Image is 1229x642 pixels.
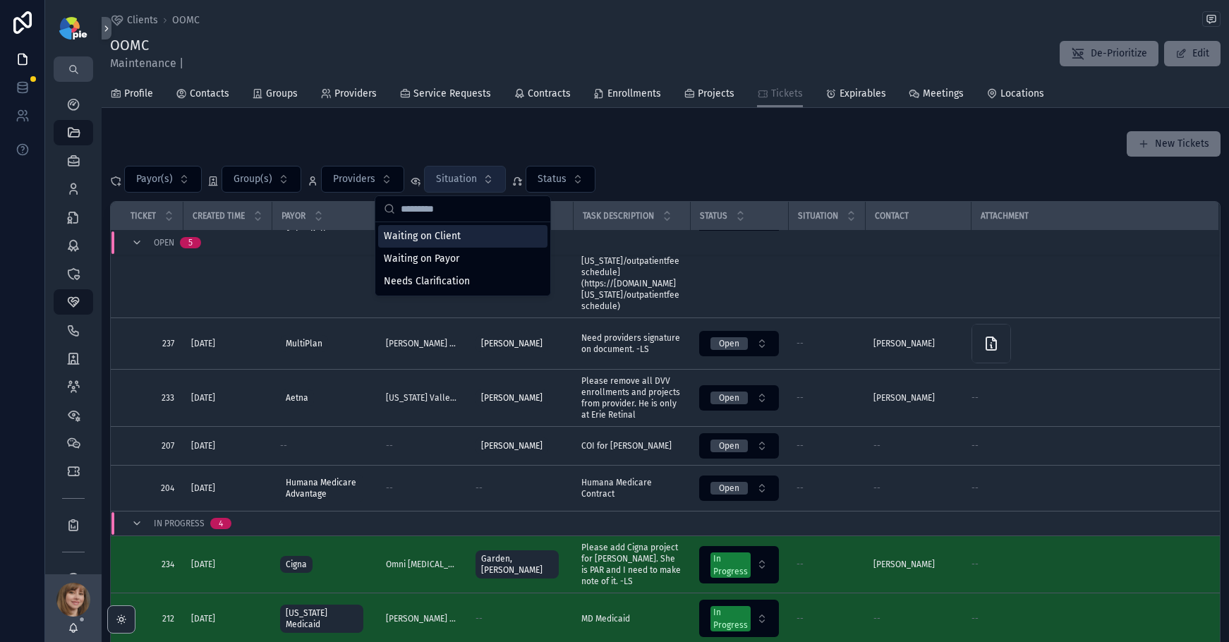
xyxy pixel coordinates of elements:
[581,440,682,452] a: COI for [PERSON_NAME]
[971,613,1201,624] a: --
[286,607,358,630] span: [US_STATE] Medicaid
[110,35,183,55] h1: OOMC
[386,559,459,570] a: Omni [MEDICAL_DATA] of NY, PC
[191,559,215,570] p: [DATE]
[286,338,322,349] span: MultiPlan
[481,338,543,349] span: [PERSON_NAME]
[797,440,804,452] span: --
[321,166,404,193] button: Select Button
[191,613,263,624] a: [DATE]
[399,81,491,109] a: Service Requests
[386,440,459,452] a: --
[797,338,804,349] span: --
[280,553,369,576] a: Cigna
[59,17,87,40] img: App logo
[873,559,935,570] span: [PERSON_NAME]
[320,81,377,109] a: Providers
[378,225,547,248] div: Waiting on Client
[526,166,595,193] button: Select Button
[386,613,459,624] a: [PERSON_NAME] Eye Center, LTD
[191,392,263,404] a: [DATE]
[280,332,369,355] a: MultiPlan
[771,87,803,101] span: Tickets
[699,433,779,459] button: Select Button
[386,440,393,452] span: --
[386,338,459,349] span: [PERSON_NAME] Eye Center, LTD
[873,392,962,404] a: [PERSON_NAME]
[476,435,564,457] a: [PERSON_NAME]
[128,559,174,570] a: 234
[528,87,571,101] span: Contracts
[476,547,564,581] a: Garden, [PERSON_NAME]
[581,542,682,587] a: Please add Cigna project for [PERSON_NAME]. She is PAR and I need to make note of it. -LS
[222,166,301,193] button: Select Button
[971,392,1201,404] a: --
[607,87,661,101] span: Enrollments
[875,210,909,222] span: Contact
[127,13,158,28] span: Clients
[481,440,543,452] span: [PERSON_NAME]
[719,482,739,495] div: Open
[1000,87,1044,101] span: Locations
[191,483,215,494] p: [DATE]
[971,440,1201,452] a: --
[923,87,964,101] span: Meetings
[698,599,780,638] a: Select Button
[719,440,739,452] div: Open
[797,613,804,624] span: --
[172,13,200,28] a: OOMC
[698,87,734,101] span: Projects
[281,210,305,222] span: Payor
[698,384,780,411] a: Select Button
[699,331,779,356] button: Select Button
[193,210,245,222] span: Created Time
[190,87,229,101] span: Contacts
[797,559,856,570] a: --
[266,87,298,101] span: Groups
[797,392,804,404] span: --
[386,392,459,404] a: [US_STATE] Valley Vision Associates Group Practice, LLC
[45,82,102,574] div: scrollable content
[713,552,748,578] div: In Progress
[176,81,229,109] a: Contacts
[481,553,553,576] span: Garden, [PERSON_NAME]
[413,87,491,101] span: Service Requests
[476,332,564,355] a: [PERSON_NAME]
[110,81,153,109] a: Profile
[971,483,1201,494] a: --
[581,477,682,499] a: Humana Medicare Contract
[375,222,550,296] div: Suggestions
[191,559,263,570] a: [DATE]
[719,337,739,350] div: Open
[700,210,727,222] span: Status
[128,613,174,624] span: 212
[476,483,483,494] span: --
[1127,131,1221,157] a: New Tickets
[873,338,962,349] a: [PERSON_NAME]
[378,248,547,270] div: Waiting on Payor
[873,613,962,624] a: --
[280,440,287,452] span: --
[971,440,979,452] span: --
[280,387,369,409] a: Aetna
[873,559,962,570] a: [PERSON_NAME]
[280,440,369,452] a: --
[684,81,734,109] a: Projects
[825,81,886,109] a: Expirables
[1091,47,1147,61] span: De-Prioritize
[581,332,682,355] a: Need providers signature on document. -LS
[191,338,215,349] p: [DATE]
[234,172,272,186] span: Group(s)
[124,87,153,101] span: Profile
[699,385,779,411] button: Select Button
[128,483,174,494] a: 204
[581,375,682,420] a: Please remove all DVV enrollments and projects from provider. He is only at Erie Retinal
[286,477,358,499] span: Humana Medicare Advantage
[538,172,567,186] span: Status
[424,166,506,193] button: Select Button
